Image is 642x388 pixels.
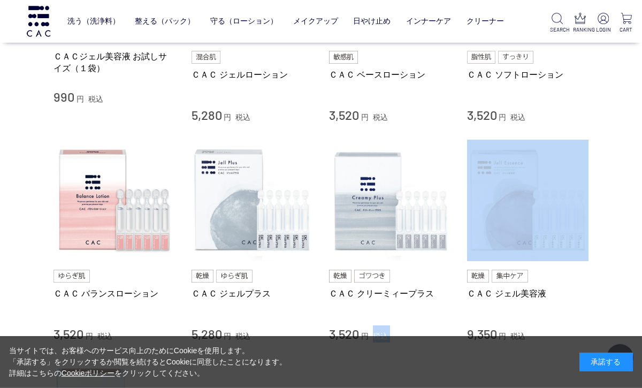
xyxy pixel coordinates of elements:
[329,288,451,299] a: ＣＡＣ クリーミィープラス
[329,326,359,341] span: 3,520
[192,270,214,283] img: 乾燥
[596,13,610,34] a: LOGIN
[373,332,388,340] span: 税込
[224,113,231,121] span: 円
[467,288,589,299] a: ＣＡＣ ジェル美容液
[467,326,497,341] span: 9,350
[192,140,314,262] img: ＣＡＣ ジェルプラス
[510,332,525,340] span: 税込
[53,140,175,262] img: ＣＡＣ バランスローション
[467,51,495,64] img: 脂性肌
[406,9,451,34] a: インナーケア
[25,6,52,36] img: logo
[192,69,314,80] a: ＣＡＣ ジェルローション
[293,9,338,34] a: メイクアップ
[573,26,587,34] p: RANKING
[573,13,587,34] a: RANKING
[498,51,533,64] img: すっきり
[619,26,633,34] p: CART
[510,113,525,121] span: 税込
[329,107,359,123] span: 3,520
[53,51,175,74] a: ＣＡＣジェル美容液 お試しサイズ（１袋）
[596,26,610,34] p: LOGIN
[467,9,504,34] a: クリーナー
[192,288,314,299] a: ＣＡＣ ジェルプラス
[499,332,506,340] span: 円
[329,51,358,64] img: 敏感肌
[361,332,369,340] span: 円
[361,113,369,121] span: 円
[192,51,220,64] img: 混合肌
[550,26,564,34] p: SEARCH
[579,353,633,371] div: 承諾する
[329,140,451,262] img: ＣＡＣ クリーミィープラス
[210,9,278,34] a: 守る（ローション）
[619,13,633,34] a: CART
[9,345,287,379] div: 当サイトでは、お客様へのサービス向上のためにCookieを使用します。 「承諾する」をクリックするか閲覧を続けるとCookieに同意したことになります。 詳細はこちらの をクリックしてください。
[88,95,103,103] span: 税込
[353,9,391,34] a: 日やけ止め
[550,13,564,34] a: SEARCH
[467,107,497,123] span: 3,520
[192,107,222,123] span: 5,280
[235,332,250,340] span: 税込
[224,332,231,340] span: 円
[467,140,589,262] img: ＣＡＣ ジェル美容液
[53,326,83,341] span: 3,520
[62,369,115,377] a: Cookieポリシー
[373,113,388,121] span: 税込
[192,326,222,341] span: 5,280
[329,69,451,80] a: ＣＡＣ ベースローション
[77,95,84,103] span: 円
[216,270,253,283] img: ゆらぎ肌
[135,9,195,34] a: 整える（パック）
[467,270,490,283] img: 乾燥
[492,270,528,283] img: 集中ケア
[235,113,250,121] span: 税込
[467,69,589,80] a: ＣＡＣ ソフトローション
[354,270,390,283] img: ゴワつき
[329,270,351,283] img: 乾燥
[499,113,506,121] span: 円
[53,270,90,283] img: ゆらぎ肌
[86,332,93,340] span: 円
[53,288,175,299] a: ＣＡＣ バランスローション
[53,89,74,104] span: 990
[67,9,120,34] a: 洗う（洗浄料）
[97,332,112,340] span: 税込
